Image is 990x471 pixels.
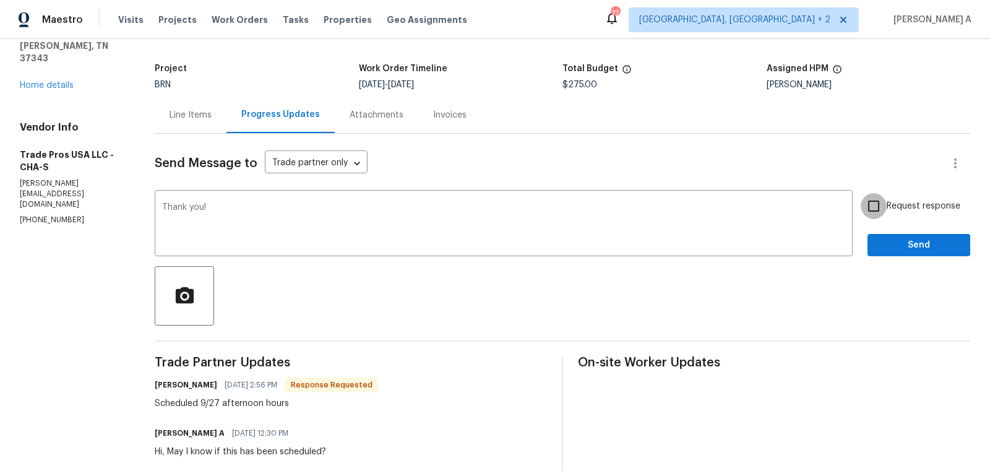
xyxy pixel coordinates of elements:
span: BRN [155,80,171,89]
span: Projects [158,14,197,26]
h5: Project [155,64,187,73]
h5: Assigned HPM [767,64,829,73]
p: [PERSON_NAME][EMAIL_ADDRESS][DOMAIN_NAME] [20,178,125,210]
div: Attachments [350,109,403,121]
h5: Total Budget [562,64,618,73]
h5: Trade Pros USA LLC - CHA-S [20,149,125,173]
span: Tasks [283,15,309,24]
h5: [PERSON_NAME], TN 37343 [20,40,125,64]
div: Trade partner only [265,153,368,174]
div: Progress Updates [241,108,320,121]
span: Maestro [42,14,83,26]
span: [DATE] 12:30 PM [232,427,288,439]
p: [PHONE_NUMBER] [20,215,125,225]
span: On-site Worker Updates [578,356,970,369]
span: [PERSON_NAME] A [889,14,971,26]
div: Hi, May I know if this has been scheduled? [155,446,326,458]
div: [PERSON_NAME] [767,80,970,89]
span: The hpm assigned to this work order. [832,64,842,80]
span: Send Message to [155,157,257,170]
span: - [359,80,414,89]
h6: [PERSON_NAME] [155,379,217,391]
span: [DATE] [359,80,385,89]
div: 77 [611,7,619,20]
h4: Vendor Info [20,121,125,134]
span: Geo Assignments [387,14,467,26]
span: [GEOGRAPHIC_DATA], [GEOGRAPHIC_DATA] + 2 [639,14,830,26]
span: [DATE] [388,80,414,89]
span: Send [877,238,960,253]
h5: Work Order Timeline [359,64,447,73]
span: $275.00 [562,80,597,89]
a: Home details [20,81,74,90]
div: Invoices [433,109,467,121]
span: Response Requested [286,379,377,391]
h6: [PERSON_NAME] A [155,427,225,439]
span: Work Orders [212,14,268,26]
div: Line Items [170,109,212,121]
span: Properties [324,14,372,26]
button: Send [867,234,970,257]
span: Trade Partner Updates [155,356,547,369]
span: Visits [118,14,144,26]
div: Scheduled 9/27 afternoon hours [155,397,379,410]
span: [DATE] 2:56 PM [225,379,277,391]
span: The total cost of line items that have been proposed by Opendoor. This sum includes line items th... [622,64,632,80]
span: Request response [887,200,960,213]
textarea: Thank you! [162,203,845,246]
